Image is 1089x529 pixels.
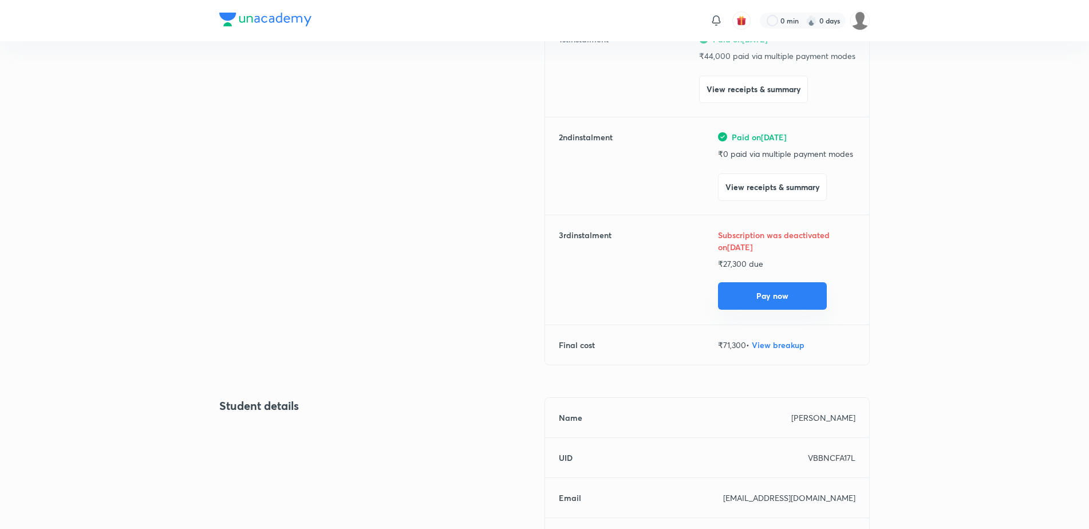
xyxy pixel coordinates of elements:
img: streak [806,15,817,26]
h6: 2 nd instalment [559,131,613,201]
h6: Final cost [559,339,595,351]
img: green-tick [718,132,727,141]
p: [PERSON_NAME] [791,412,855,424]
h6: Name [559,412,582,424]
h6: 3 rd instalment [559,229,611,311]
p: [EMAIL_ADDRESS][DOMAIN_NAME] [723,492,855,504]
button: Pay now [718,282,827,310]
p: VBBNCFA17L [808,452,855,464]
h6: Email [559,492,581,504]
h6: Subscription was deactivated on [DATE] [718,229,832,253]
p: ₹ 27,300 due [718,258,855,270]
h6: 1 st instalment [559,33,609,103]
img: Company Logo [219,13,311,26]
img: avatar [736,15,747,26]
span: Paid on [DATE] [732,131,787,143]
button: avatar [732,11,751,30]
p: ₹ 0 paid via multiple payment modes [718,148,855,160]
button: View receipts & summary [699,76,808,103]
h4: Student details [219,397,544,414]
p: ₹ 71,300 • [718,339,855,351]
img: PRADEEP KADAM [850,11,870,30]
p: ₹ 44,000 paid via multiple payment modes [699,50,855,62]
a: Company Logo [219,13,311,29]
h6: UID [559,452,573,464]
span: View breakup [752,339,804,350]
button: View receipts & summary [718,173,827,201]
